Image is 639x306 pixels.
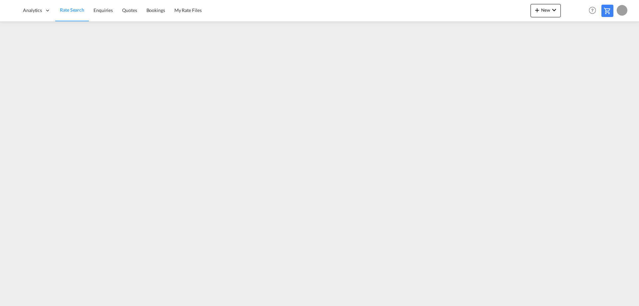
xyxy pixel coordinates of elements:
md-icon: icon-plus 400-fg [533,6,541,14]
span: Rate Search [60,7,84,13]
span: Enquiries [94,7,113,13]
div: Help [587,5,601,17]
span: Analytics [23,7,42,14]
md-icon: icon-chevron-down [550,6,558,14]
span: Help [587,5,598,16]
span: New [533,7,558,13]
button: icon-plus 400-fgNewicon-chevron-down [531,4,561,17]
span: My Rate Files [174,7,202,13]
span: Bookings [146,7,165,13]
span: Quotes [122,7,137,13]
